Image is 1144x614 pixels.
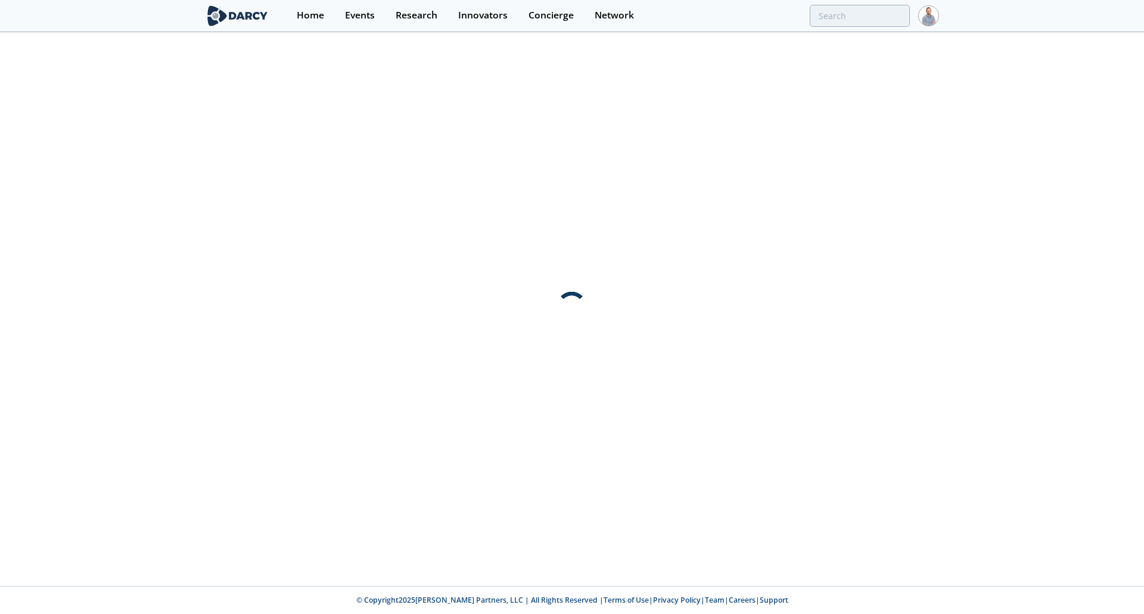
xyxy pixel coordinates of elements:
a: Careers [729,595,756,605]
div: Home [297,11,324,20]
img: logo-wide.svg [205,5,270,26]
a: Team [705,595,725,605]
p: © Copyright 2025 [PERSON_NAME] Partners, LLC | All Rights Reserved | | | | | [131,595,1013,606]
div: Network [595,11,634,20]
div: Concierge [529,11,574,20]
div: Research [396,11,437,20]
img: Profile [918,5,939,26]
input: Advanced Search [810,5,910,27]
div: Events [345,11,375,20]
a: Support [760,595,788,605]
a: Terms of Use [604,595,649,605]
a: Privacy Policy [653,595,701,605]
div: Innovators [458,11,508,20]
